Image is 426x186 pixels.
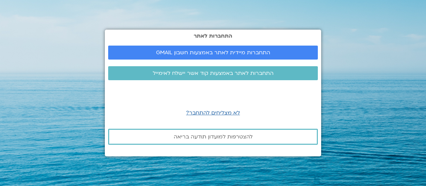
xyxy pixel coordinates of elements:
[174,134,253,140] span: להצטרפות למועדון תודעה בריאה
[108,66,318,80] a: התחברות לאתר באמצעות קוד אשר יישלח לאימייל
[153,70,274,76] span: התחברות לאתר באמצעות קוד אשר יישלח לאימייל
[108,129,318,145] a: להצטרפות למועדון תודעה בריאה
[108,33,318,39] h2: התחברות לאתר
[186,109,240,116] a: לא מצליחים להתחבר?
[156,50,270,56] span: התחברות מיידית לאתר באמצעות חשבון GMAIL
[108,46,318,60] a: התחברות מיידית לאתר באמצעות חשבון GMAIL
